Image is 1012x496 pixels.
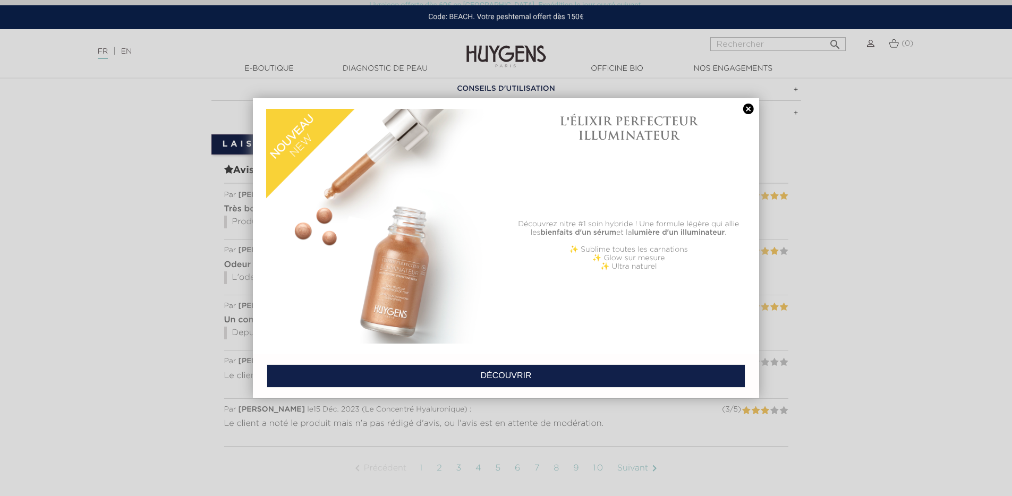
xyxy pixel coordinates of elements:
a: DÉCOUVRIR [267,364,745,388]
p: ✨ Sublime toutes les carnations [512,245,746,254]
b: bienfaits d'un sérum [540,229,616,236]
h1: L'ÉLIXIR PERFECTEUR ILLUMINATEUR [512,114,746,142]
p: ✨ Ultra naturel [512,262,746,271]
p: ✨ Glow sur mesure [512,254,746,262]
b: lumière d'un illuminateur [632,229,725,236]
p: Découvrez nitre #1 soin hybride ! Une formule légère qui allie les et la . [512,220,746,237]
